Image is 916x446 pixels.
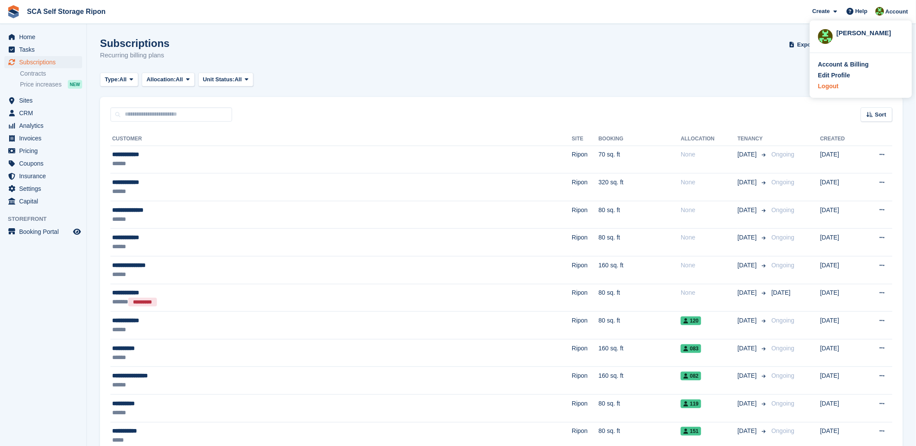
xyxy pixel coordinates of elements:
h1: Subscriptions [100,37,170,49]
span: [DATE] [738,150,759,159]
span: Coupons [19,157,71,170]
div: None [681,261,738,270]
button: Allocation: All [142,73,195,87]
div: Logout [818,82,839,91]
span: [DATE] [738,206,759,215]
td: [DATE] [820,367,862,395]
span: [DATE] [738,316,759,325]
td: Ripon [572,284,599,312]
td: Ripon [572,312,599,339]
div: None [681,178,738,187]
div: None [681,288,738,297]
td: 160 sq. ft [599,256,681,284]
td: [DATE] [820,312,862,339]
td: 80 sq. ft [599,312,681,339]
div: None [681,150,738,159]
div: [PERSON_NAME] [836,28,904,36]
span: Ongoing [772,179,795,186]
span: Ongoing [772,427,795,434]
a: Edit Profile [818,71,904,80]
th: Customer [110,132,572,146]
span: All [235,75,242,84]
th: Tenancy [738,132,768,146]
span: Ongoing [772,206,795,213]
div: None [681,206,738,215]
a: menu [4,56,82,68]
span: Pricing [19,145,71,157]
a: menu [4,31,82,43]
td: [DATE] [820,394,862,422]
img: Kelly Neesham [818,29,833,44]
th: Allocation [681,132,738,146]
span: [DATE] [738,344,759,353]
span: Booking Portal [19,226,71,238]
span: [DATE] [738,178,759,187]
span: Capital [19,195,71,207]
div: Edit Profile [818,71,850,80]
span: [DATE] [738,399,759,408]
span: Export [797,40,815,49]
a: menu [4,107,82,119]
img: stora-icon-8386f47178a22dfd0bd8f6a31ec36ba5ce8667c1dd55bd0f319d3a0aa187defe.svg [7,5,20,18]
button: Export [787,37,826,52]
td: Ripon [572,201,599,229]
span: Storefront [8,215,87,223]
td: Ripon [572,173,599,201]
span: CRM [19,107,71,119]
span: Ongoing [772,345,795,352]
a: menu [4,157,82,170]
span: [DATE] [738,233,759,242]
span: Home [19,31,71,43]
td: 160 sq. ft [599,367,681,395]
span: [DATE] [738,426,759,436]
span: Insurance [19,170,71,182]
span: 120 [681,316,701,325]
button: Unit Status: All [198,73,253,87]
td: Ripon [572,229,599,256]
span: Allocation: [147,75,176,84]
span: Ongoing [772,372,795,379]
div: NEW [68,80,82,89]
td: Ripon [572,367,599,395]
th: Site [572,132,599,146]
span: 082 [681,372,701,380]
td: 80 sq. ft [599,201,681,229]
button: Type: All [100,73,138,87]
td: 160 sq. ft [599,339,681,367]
span: Ongoing [772,234,795,241]
td: Ripon [572,146,599,173]
a: menu [4,94,82,107]
a: menu [4,195,82,207]
span: Sort [875,110,886,119]
span: [DATE] [738,261,759,270]
span: 083 [681,344,701,353]
span: [DATE] [738,288,759,297]
td: [DATE] [820,229,862,256]
span: Create [813,7,830,16]
div: Account & Billing [818,60,869,69]
a: menu [4,145,82,157]
a: Account & Billing [818,60,904,69]
span: Settings [19,183,71,195]
span: Type: [105,75,120,84]
span: [DATE] [772,289,791,296]
span: Sites [19,94,71,107]
a: SCA Self Storage Ripon [23,4,109,19]
td: 80 sq. ft [599,284,681,312]
td: Ripon [572,339,599,367]
span: Price increases [20,80,62,89]
td: Ripon [572,394,599,422]
a: menu [4,120,82,132]
a: Contracts [20,70,82,78]
span: Unit Status: [203,75,235,84]
img: Kelly Neesham [876,7,884,16]
span: Tasks [19,43,71,56]
span: [DATE] [738,371,759,380]
a: Preview store [72,226,82,237]
span: All [120,75,127,84]
td: [DATE] [820,146,862,173]
td: 80 sq. ft [599,394,681,422]
td: [DATE] [820,284,862,312]
a: menu [4,43,82,56]
p: Recurring billing plans [100,50,170,60]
